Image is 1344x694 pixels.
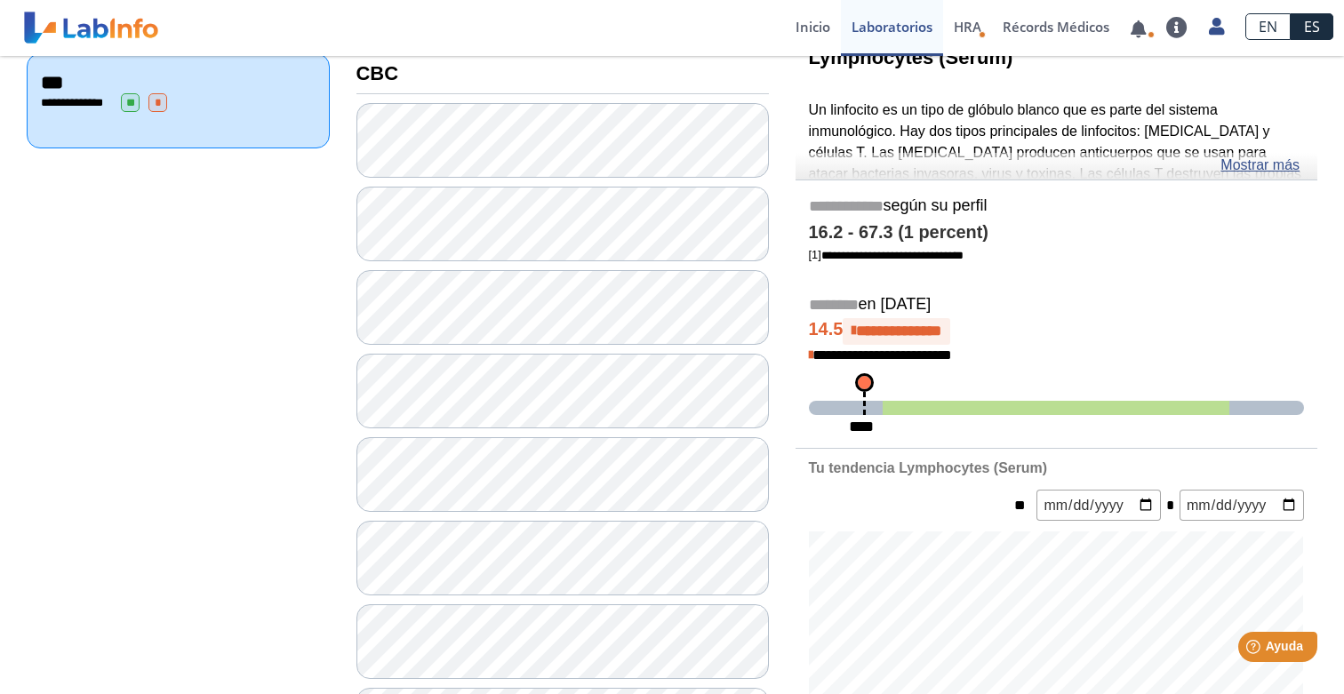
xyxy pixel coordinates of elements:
[1245,13,1291,40] a: EN
[356,62,399,84] b: CBC
[809,460,1048,475] b: Tu tendencia Lymphocytes (Serum)
[1186,625,1324,674] iframe: Help widget launcher
[1220,155,1300,176] a: Mostrar más
[809,248,964,261] a: [1]
[1180,490,1304,521] input: mm/dd/yyyy
[809,318,1305,345] h4: 14.5
[954,18,981,36] span: HRA
[809,295,1305,315] h5: en [DATE]
[1036,490,1161,521] input: mm/dd/yyyy
[809,100,1305,227] p: Un linfocito es un tipo de glóbulo blanco que es parte del sistema inmunológico. Hay dos tipos pr...
[809,222,1305,243] h4: 16.2 - 67.3 (1 percent)
[1291,13,1333,40] a: ES
[809,46,1013,68] b: Lymphocytes (Serum)
[809,196,1305,217] h5: según su perfil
